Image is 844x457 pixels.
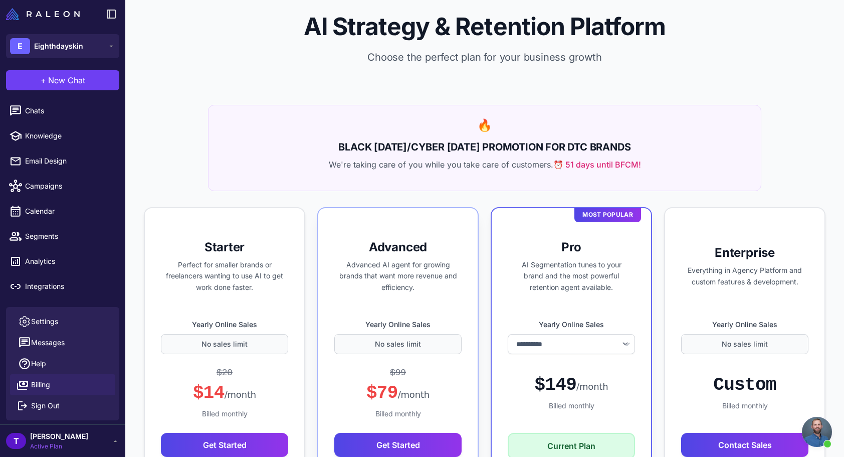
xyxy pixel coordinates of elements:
[334,319,462,330] label: Yearly Online Sales
[375,339,421,350] span: No sales limit
[4,226,121,247] a: Segments
[4,276,121,297] a: Integrations
[41,74,46,86] span: +
[221,159,749,171] p: We're taking care of you while you take care of customers.
[366,382,430,404] div: $79
[802,417,832,447] div: Open chat
[508,259,635,293] p: AI Segmentation tunes to your brand and the most powerful retention agent available.
[31,358,46,369] span: Help
[25,156,113,167] span: Email Design
[25,130,113,141] span: Knowledge
[25,181,113,192] span: Campaigns
[25,105,113,116] span: Chats
[508,239,635,255] h3: Pro
[6,70,119,90] button: +New Chat
[334,433,462,457] button: Get Started
[25,256,113,267] span: Analytics
[4,125,121,146] a: Knowledge
[535,374,608,396] div: $149
[574,207,641,222] div: Most Popular
[334,259,462,293] p: Advanced AI agent for growing brands that want more revenue and efficiency.
[477,118,492,132] span: 🔥
[221,139,749,155] h2: BLACK [DATE]/CYBER [DATE] PROMOTION FOR DTC BRANDS
[10,38,30,54] div: E
[681,245,808,261] h3: Enterprise
[4,201,121,222] a: Calendar
[722,339,768,350] span: No sales limit
[34,41,83,52] span: Eighthdayskin
[10,332,115,353] button: Messages
[31,400,60,411] span: Sign Out
[553,159,641,171] span: ⏰ 51 days until BFCM!
[681,319,808,330] label: Yearly Online Sales
[10,395,115,416] button: Sign Out
[31,379,50,390] span: Billing
[4,251,121,272] a: Analytics
[161,239,288,255] h3: Starter
[681,265,808,288] p: Everything in Agency Platform and custom features & development.
[201,339,248,350] span: No sales limit
[30,431,88,442] span: [PERSON_NAME]
[10,353,115,374] a: Help
[161,408,288,419] div: Billed monthly
[225,389,256,400] span: /month
[30,442,88,451] span: Active Plan
[161,433,288,457] button: Get Started
[25,231,113,242] span: Segments
[141,50,828,65] p: Choose the perfect plan for your business growth
[48,74,85,86] span: New Chat
[25,281,113,292] span: Integrations
[6,433,26,449] div: T
[217,366,233,380] div: $20
[4,150,121,172] a: Email Design
[508,319,635,330] label: Yearly Online Sales
[334,408,462,419] div: Billed monthly
[6,34,119,58] button: EEighthdayskin
[161,259,288,293] p: Perfect for smaller brands or freelancers wanting to use AI to get work done faster.
[6,8,84,20] a: Raleon Logo
[681,433,808,457] button: Contact Sales
[6,8,80,20] img: Raleon Logo
[390,366,406,380] div: $99
[398,389,430,400] span: /month
[334,239,462,255] h3: Advanced
[31,337,65,348] span: Messages
[508,400,635,411] div: Billed monthly
[681,400,808,411] div: Billed monthly
[576,381,608,392] span: /month
[193,382,256,404] div: $14
[4,176,121,197] a: Campaigns
[141,12,828,42] h1: AI Strategy & Retention Platform
[161,319,288,330] label: Yearly Online Sales
[25,206,113,217] span: Calendar
[4,100,121,121] a: Chats
[31,316,58,327] span: Settings
[713,374,776,396] div: Custom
